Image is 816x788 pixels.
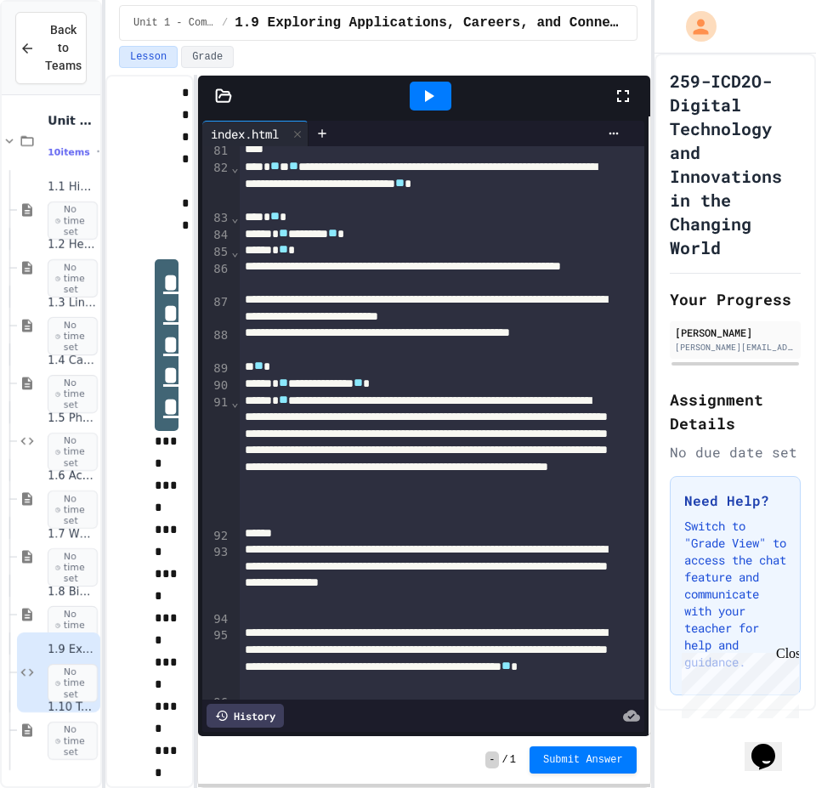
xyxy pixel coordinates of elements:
[530,746,637,774] button: Submit Answer
[502,753,508,767] span: /
[48,490,98,530] span: No time set
[230,211,239,224] span: Fold line
[48,606,98,645] span: No time set
[48,238,97,252] span: 1.2 Hello World
[202,160,230,210] div: 82
[745,720,799,771] iframe: chat widget
[202,121,309,146] div: index.html
[97,145,100,159] span: •
[670,388,801,435] h2: Assignment Details
[48,527,97,541] span: 1.7 What is Artificial Intelligence (AI)
[202,261,230,294] div: 86
[48,375,98,414] span: No time set
[202,210,230,227] div: 83
[48,411,97,426] span: 1.5 Phone Usage Assignment
[684,490,786,511] h3: Need Help?
[48,317,98,356] span: No time set
[202,694,230,711] div: 96
[202,544,230,610] div: 93
[48,664,98,703] span: No time set
[48,180,97,195] span: 1.1 History of the WWW
[684,518,786,671] p: Switch to "Grade View" to access the chat feature and communicate with your teacher for help and ...
[202,227,230,244] div: 84
[202,394,230,528] div: 91
[202,327,230,360] div: 88
[119,46,178,68] button: Lesson
[45,21,82,75] span: Back to Teams
[230,395,239,409] span: Fold line
[675,646,799,718] iframe: chat widget
[202,528,230,545] div: 92
[202,244,230,261] div: 85
[48,469,97,484] span: 1.6 Accessibility
[48,354,97,368] span: 1.4 Cascading Style Sheets
[48,113,97,128] span: Unit 1 - Computational Thinking and Making Connections
[48,585,97,599] span: 1.8 Bias in Artificial Intelligence
[48,722,98,761] span: No time set
[48,643,97,657] span: 1.9 Exploring Applications, Careers, and Connections in the Digital World
[48,548,98,587] span: No time set
[202,360,230,377] div: 89
[485,751,498,768] span: -
[510,753,516,767] span: 1
[670,69,801,259] h1: 259-ICD2O-Digital Technology and Innovations in the Changing World
[202,377,230,394] div: 90
[675,341,796,354] div: [PERSON_NAME][EMAIL_ADDRESS][DOMAIN_NAME]
[670,442,801,462] div: No due date set
[202,125,287,143] div: index.html
[670,287,801,311] h2: Your Progress
[543,753,623,767] span: Submit Answer
[15,12,87,84] button: Back to Teams
[235,13,622,33] span: 1.9 Exploring Applications, Careers, and Connections in the Digital World
[48,259,98,298] span: No time set
[48,147,90,158] span: 10 items
[230,161,239,174] span: Fold line
[207,704,284,728] div: History
[7,7,117,108] div: Chat with us now!Close
[230,245,239,258] span: Fold line
[202,143,230,160] div: 81
[202,294,230,327] div: 87
[133,16,215,30] span: Unit 1 - Computational Thinking and Making Connections
[668,7,721,46] div: My Account
[202,611,230,628] div: 94
[48,296,97,310] span: 1.3 Linking Web Pages
[181,46,234,68] button: Grade
[48,201,98,241] span: No time set
[675,325,796,340] div: [PERSON_NAME]
[48,433,98,472] span: No time set
[202,627,230,694] div: 95
[222,16,228,30] span: /
[48,700,97,715] span: 1.10 Technology and the Environment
